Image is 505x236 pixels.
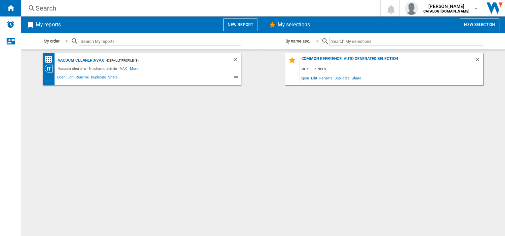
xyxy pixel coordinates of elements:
span: Duplicate [333,74,351,82]
div: 28 references [300,65,483,74]
span: [PERSON_NAME] [423,3,469,10]
h2: My reports [34,18,62,31]
span: Open [300,74,310,82]
div: My order [44,39,59,44]
span: Open [56,74,67,82]
div: Vacuum cleaners/VAX [56,56,104,65]
h2: My selections [276,18,311,31]
span: Duplicate [90,74,107,82]
img: alerts-logo.svg [7,20,15,28]
img: profile.jpg [405,2,418,15]
div: By name asc. [286,39,310,44]
div: Common reference, auto generated selection [300,56,475,65]
button: New report [223,18,257,31]
span: Rename [75,74,90,82]
button: New selection [460,18,499,31]
span: Rename [318,74,333,82]
span: More [130,65,139,73]
span: Edit [310,74,318,82]
div: Search [36,4,363,13]
div: Delete [475,56,483,65]
input: Search My reports [79,37,241,46]
div: Category View [45,65,56,73]
div: Vacuum cleaners - No characteristic - VAX [56,65,130,73]
input: Search My selections [329,37,483,46]
div: Delete [233,56,241,65]
b: CATALOG [DOMAIN_NAME] [423,9,469,14]
div: Price Matrix [45,55,56,64]
span: Share [107,74,119,82]
span: Edit [66,74,75,82]
span: Share [351,74,362,82]
div: - Default profile (8) [104,56,219,65]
